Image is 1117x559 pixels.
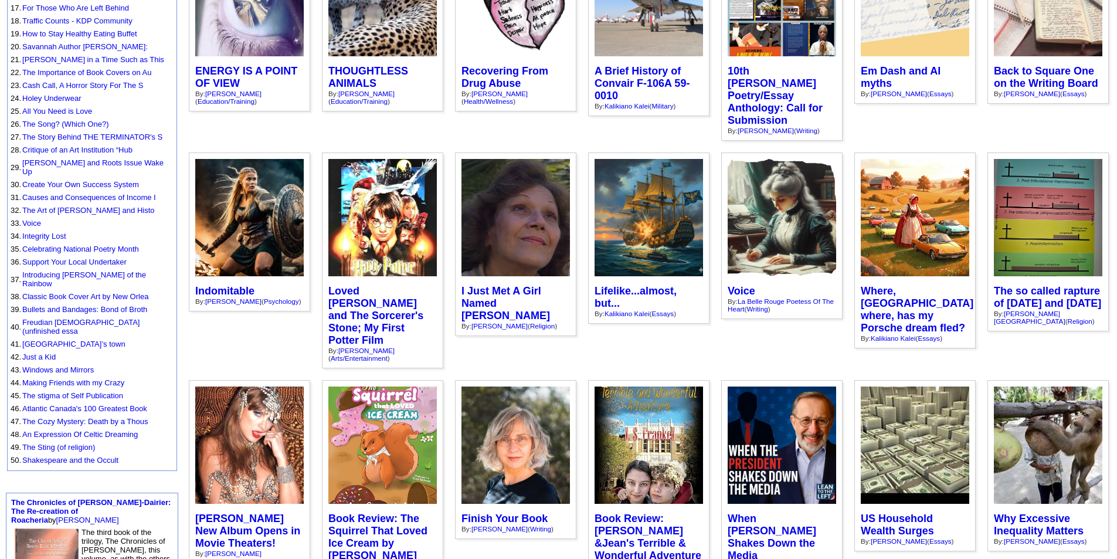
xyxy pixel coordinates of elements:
a: [PERSON_NAME] [205,297,262,305]
a: Indomitable [195,285,254,297]
div: By: ( ) [595,102,703,110]
a: Essays [651,310,674,317]
font: 18. [11,16,21,25]
a: [PERSON_NAME] in a Time Such as This [22,55,164,64]
font: 34. [11,232,21,240]
a: Where, [GEOGRAPHIC_DATA] where, has my Porsche dream fled? [861,285,973,334]
a: [PERSON_NAME] [471,525,528,533]
a: Support Your Local Undertaker [22,258,127,266]
a: [PERSON_NAME] [338,347,395,354]
a: US Household Wealth Surges [861,513,934,537]
a: Writing [530,525,551,533]
div: By: ( ) [728,297,836,313]
font: 20. [11,42,21,51]
a: Create Your Own Success System [22,180,139,189]
a: Essays [1062,537,1085,545]
font: 29. [11,163,21,172]
font: 19. [11,29,21,38]
a: Shakespeare and the Occult [22,456,118,465]
a: The so called rapture of [DATE] and [DATE] [994,285,1101,309]
font: 46. [11,404,21,413]
font: 24. [11,94,21,103]
a: Classic Book Cover Art by New Orlea [22,292,148,301]
a: How to Stay Healthy Eating Buffet [22,29,137,38]
font: 39. [11,305,21,314]
a: [PERSON_NAME] [471,322,528,330]
a: Recovering From Drug Abuse [461,65,548,89]
a: Voice [22,219,41,228]
a: [PERSON_NAME] [205,550,262,557]
div: By: ( ) [861,537,969,545]
div: By: ( ) [328,90,437,105]
font: 45. [11,391,21,400]
a: Causes and Consequences of Income I [22,193,156,202]
font: by [11,498,171,524]
a: Savannah Author [PERSON_NAME]: [22,42,148,51]
font: 41. [11,340,21,348]
a: [PERSON_NAME] [871,537,927,545]
div: By: ( ) [994,90,1102,97]
a: [PERSON_NAME] New Album Opens in Movie Theaters! [195,513,300,549]
font: 48. [11,430,21,439]
a: [PERSON_NAME] [338,90,395,97]
a: Writing [747,305,768,313]
a: Essays [918,334,940,342]
div: By: ( ) [861,90,969,97]
a: [PERSON_NAME] [471,90,528,97]
a: Loved [PERSON_NAME] and The Sorcerer's Stone; My First Potter Film [328,285,423,346]
a: La Belle Rouge Poetess Of The Heart [728,297,834,313]
a: Windows and Mirrors [22,365,94,374]
a: Making Friends with my Crazy [22,378,124,387]
font: 31. [11,193,21,202]
a: Kalikiano Kalei [871,334,916,342]
a: The Song? (Which One?) [22,120,108,128]
a: Education/Training [331,97,388,105]
font: 23. [11,81,21,90]
a: [PERSON_NAME] [1004,90,1060,97]
a: Religion [1068,317,1092,325]
a: Essays [929,90,952,97]
font: 47. [11,417,21,426]
a: 10th [PERSON_NAME] Poetry/Essay Anthology: Call for Submission [728,65,823,126]
a: Kalikiano Kalei [605,310,650,317]
a: [PERSON_NAME] [738,127,794,134]
a: [GEOGRAPHIC_DATA]’s town [22,340,125,348]
div: By: ( ) [461,90,570,105]
a: [PERSON_NAME][GEOGRAPHIC_DATA] [994,310,1065,325]
div: By: ( ) [994,537,1102,545]
a: An Expression Of Celtic Dreaming [22,430,138,439]
font: 42. [11,353,21,361]
a: Celebrating National Poetry Month [22,245,139,253]
font: 30. [11,180,21,189]
font: 36. [11,258,21,266]
a: The Sting (of religion) [22,443,95,452]
font: 40. [11,323,21,331]
a: [PERSON_NAME] [56,516,119,524]
a: For Those Who Are Left Behind [22,4,129,12]
font: 44. [11,378,21,387]
a: All You Need is Love [22,107,92,116]
a: A Brief History of Convair F-106A 59-0010 [595,65,690,101]
font: 50. [11,456,21,465]
a: Integrity Lost [22,232,66,240]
